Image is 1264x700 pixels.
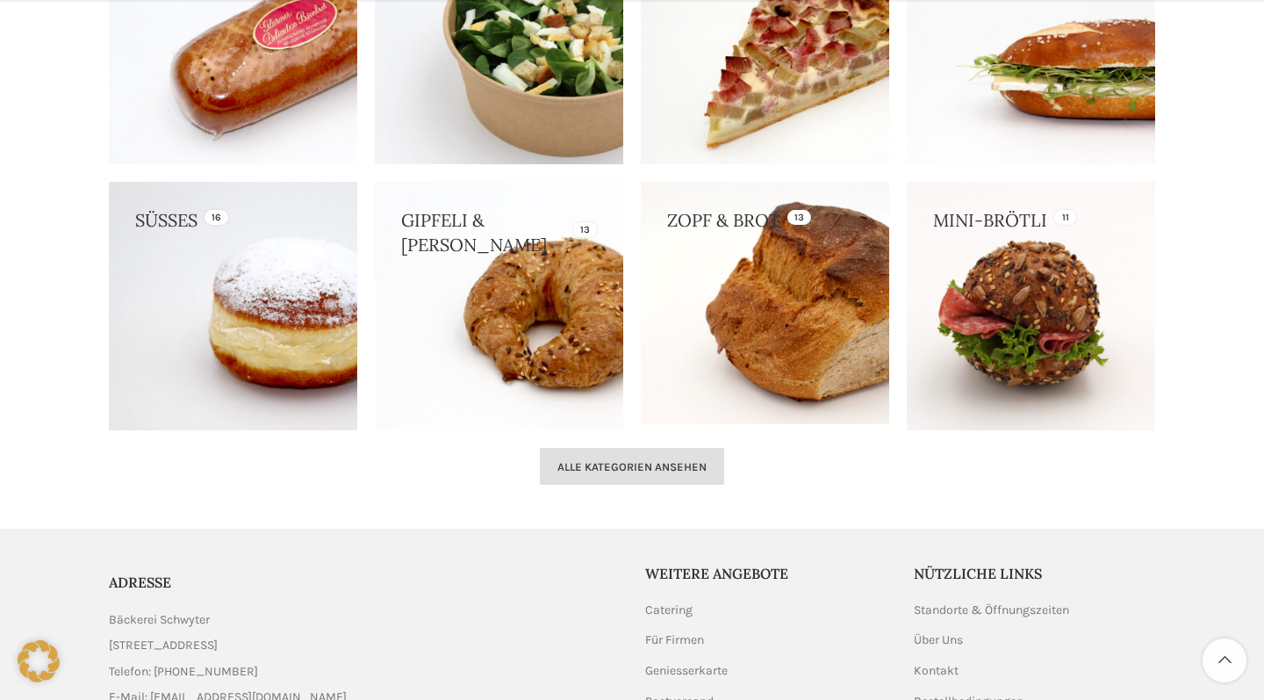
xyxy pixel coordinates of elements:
a: Über Uns [914,631,965,649]
a: Geniesserkarte [645,662,729,680]
a: Scroll to top button [1203,639,1246,682]
span: Alle Kategorien ansehen [557,460,707,474]
span: ADRESSE [109,574,171,591]
a: Für Firmen [645,631,706,649]
a: Standorte & Öffnungszeiten [914,602,1071,619]
a: Kontakt [914,662,960,680]
a: Alle Kategorien ansehen [540,448,724,485]
span: [STREET_ADDRESS] [109,636,218,655]
a: Catering [645,602,694,619]
a: List item link [109,662,619,682]
span: Bäckerei Schwyter [109,610,210,630]
h5: Nützliche Links [914,564,1156,583]
h5: Weitere Angebote [645,564,887,583]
